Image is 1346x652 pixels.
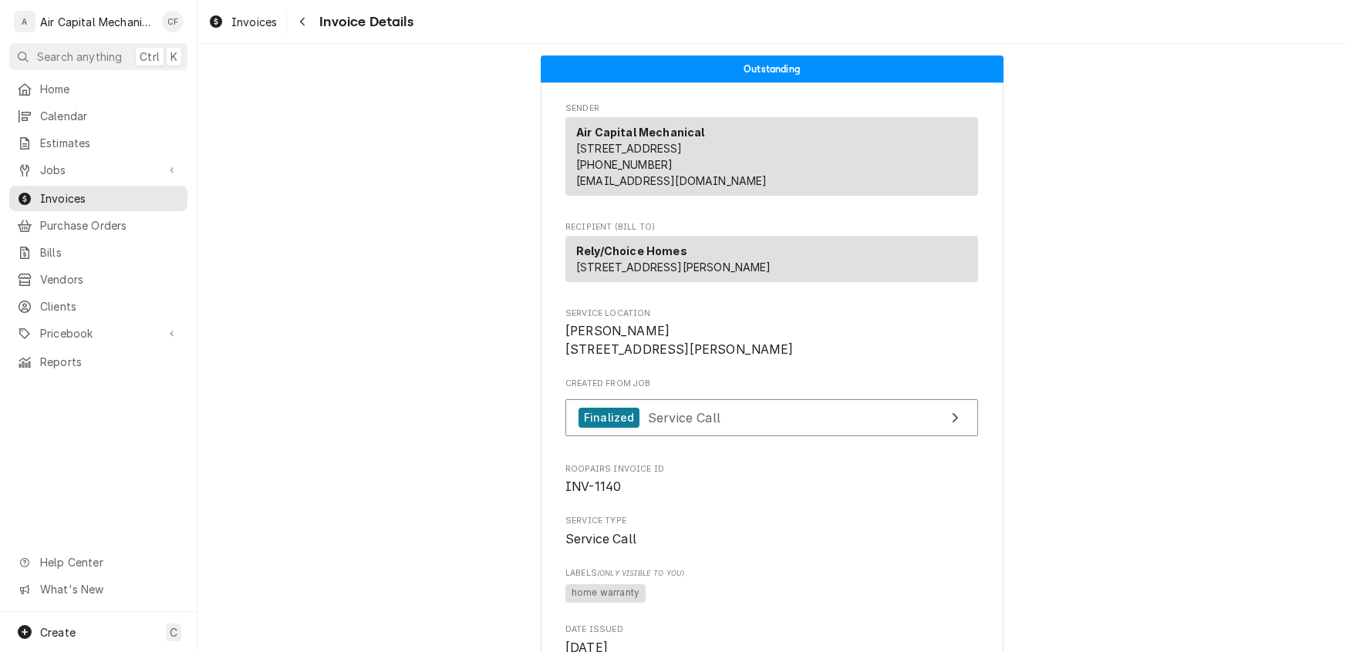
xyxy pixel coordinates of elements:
[37,49,122,65] span: Search anything
[565,567,978,605] div: [object Object]
[315,12,413,32] span: Invoice Details
[9,349,187,375] a: Reports
[565,117,978,202] div: Sender
[576,260,771,274] span: [STREET_ADDRESS][PERSON_NAME]
[40,244,180,260] span: Bills
[9,294,187,319] a: Clients
[579,408,639,429] div: Finalized
[565,463,978,496] div: Roopairs Invoice ID
[40,626,76,639] span: Create
[9,267,187,292] a: Vendors
[162,11,184,32] div: Charles Faure's Avatar
[565,103,978,203] div: Invoice Sender
[565,324,794,357] span: [PERSON_NAME] [STREET_ADDRESS][PERSON_NAME]
[576,126,705,139] strong: Air Capital Mechanical
[565,399,978,437] a: View Job
[576,158,673,171] a: [PHONE_NUMBER]
[565,479,621,494] span: INV-1140
[9,321,187,346] a: Go to Pricebook
[40,135,180,151] span: Estimates
[140,49,160,65] span: Ctrl
[565,582,978,605] span: [object Object]
[9,130,187,156] a: Estimates
[597,569,684,577] span: (Only Visible to You)
[9,157,187,183] a: Go to Jobs
[576,244,687,257] strong: Rely/Choice Homes
[40,81,180,97] span: Home
[565,532,636,546] span: Service Call
[40,14,153,30] div: Air Capital Mechanical
[565,308,978,359] div: Service Location
[9,43,187,70] button: Search anythingCtrlK
[565,221,978,234] span: Recipient (Bill To)
[40,581,178,597] span: What's New
[40,354,180,370] span: Reports
[40,554,178,570] span: Help Center
[565,103,978,115] span: Sender
[9,186,187,211] a: Invoices
[565,378,978,444] div: Created From Job
[648,409,720,425] span: Service Call
[202,9,283,35] a: Invoices
[290,9,315,34] button: Navigate back
[40,162,157,178] span: Jobs
[9,103,187,129] a: Calendar
[565,567,978,580] span: Labels
[9,240,187,265] a: Bills
[565,378,978,390] span: Created From Job
[9,76,187,102] a: Home
[170,49,177,65] span: K
[565,584,646,603] span: home warranty
[576,174,767,187] a: [EMAIL_ADDRESS][DOMAIN_NAME]
[565,623,978,636] span: Date Issued
[9,213,187,238] a: Purchase Orders
[565,308,978,320] span: Service Location
[565,463,978,476] span: Roopairs Invoice ID
[576,142,683,155] span: [STREET_ADDRESS]
[231,14,277,30] span: Invoices
[565,515,978,527] span: Service Type
[565,117,978,196] div: Sender
[541,55,1004,82] div: Status
[565,478,978,496] span: Roopairs Invoice ID
[40,108,180,124] span: Calendar
[565,515,978,548] div: Service Type
[565,530,978,549] span: Service Type
[40,217,180,234] span: Purchase Orders
[565,322,978,358] span: Service Location
[9,576,187,602] a: Go to What's New
[170,624,177,640] span: C
[565,236,978,288] div: Recipient (Bill To)
[40,325,157,341] span: Pricebook
[40,190,180,207] span: Invoices
[14,11,35,32] div: A
[744,64,800,74] span: Outstanding
[565,236,978,282] div: Recipient (Bill To)
[40,298,180,314] span: Clients
[162,11,184,32] div: CF
[9,549,187,575] a: Go to Help Center
[565,221,978,289] div: Invoice Recipient
[40,271,180,287] span: Vendors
